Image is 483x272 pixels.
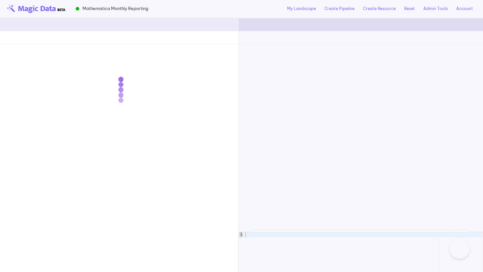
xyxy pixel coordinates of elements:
img: beta-logo.png [7,4,65,13]
div: 1 [239,232,243,237]
iframe: Toggle Customer Support [449,239,470,259]
a: Reset [404,6,415,12]
a: Admin Tools [423,6,448,12]
a: Create Pipeline [324,6,355,12]
span: Mathematica Monthly Reporting [83,5,148,12]
a: Account [456,6,473,12]
a: Create Resource [363,6,396,12]
a: My Landscape [287,6,316,12]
